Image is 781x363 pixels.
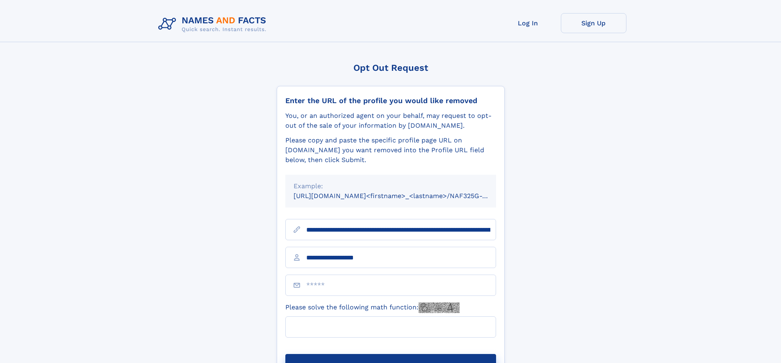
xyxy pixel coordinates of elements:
[285,111,496,131] div: You, or an authorized agent on your behalf, may request to opt-out of the sale of your informatio...
[294,192,512,200] small: [URL][DOMAIN_NAME]<firstname>_<lastname>/NAF325G-xxxxxxxx
[561,13,626,33] a: Sign Up
[277,63,505,73] div: Opt Out Request
[495,13,561,33] a: Log In
[285,302,460,313] label: Please solve the following math function:
[285,135,496,165] div: Please copy and paste the specific profile page URL on [DOMAIN_NAME] you want removed into the Pr...
[155,13,273,35] img: Logo Names and Facts
[294,181,488,191] div: Example:
[285,96,496,105] div: Enter the URL of the profile you would like removed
